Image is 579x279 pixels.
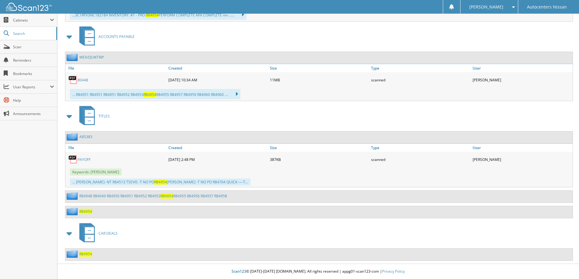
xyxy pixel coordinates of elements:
a: 80448 [78,77,88,83]
a: File [65,64,167,72]
a: R84954 [79,251,92,257]
div: scanned [370,153,471,165]
div: [DATE] 10:34 AM [167,74,268,86]
div: [PERSON_NAME] [471,74,573,86]
a: R84948 R84949 R84950 R84951 R84952 R84953R84954R84955 R84956 R84957 R84958 [79,193,227,199]
span: Autocenters Nissan [527,5,567,9]
span: R84954 [160,193,173,199]
iframe: Chat Widget [549,250,579,279]
img: PDF.png [68,75,78,84]
img: folder2.png [67,208,79,215]
a: Created [167,144,268,152]
a: User [471,64,573,72]
span: Reminders [13,58,54,63]
span: Help [13,98,54,103]
a: Created [167,64,268,72]
a: Size [268,64,370,72]
a: WEX/QUIKTRIP [79,55,104,60]
div: ... R84951 R84951 R84951 R84952 R84953 R84955 R84957 R84959 R84960 R84960 .... [70,89,240,99]
div: ... [PERSON_NAME]- NT R84513 TSEVIS -T NO PO [PERSON_NAME] -T NO PO R84704 QUICK —-T... [70,179,250,185]
span: TITLES [98,114,110,119]
img: PDF.png [68,155,78,164]
div: © [DATE]-[DATE] [DOMAIN_NAME]. All rights reserved | appg01-scan123-com | [57,264,579,279]
span: Announcements [13,111,54,116]
a: A85383 [79,134,92,139]
span: Search [13,31,53,36]
a: PAYOFF [78,157,91,162]
span: User Reports [13,84,50,90]
img: scan123-logo-white.svg [6,3,52,11]
span: R84954 [154,179,167,185]
a: Type [370,144,471,152]
a: Size [268,144,370,152]
div: 387KB [268,153,370,165]
span: CAR DEALS [98,231,118,236]
img: folder2.png [67,192,79,200]
div: scanned [370,74,471,86]
div: [PERSON_NAME] [471,153,573,165]
a: R84954 [79,209,92,214]
a: User [471,144,573,152]
span: Bookmarks [13,71,54,76]
a: Privacy Policy [382,269,405,274]
a: TITLES [76,104,110,128]
span: Keywords: [PERSON_NAME] [70,168,122,175]
span: ACCOUNTS PAYABLE [98,34,135,39]
span: Cabinets [13,18,50,23]
span: [PERSON_NAME] [469,5,503,9]
span: R84954 [146,12,159,18]
span: R84954 [143,92,156,97]
div: ...3C1RFV3NC182184 INVENTORY: #1 - PRO: PERFORM COMPLETE MVI COMPLETE mv ...... [70,9,246,20]
a: CAR DEALS [76,221,118,245]
a: Type [370,64,471,72]
img: folder2.png [67,53,79,61]
div: 11MB [268,74,370,86]
a: File [65,144,167,152]
span: Scan [13,44,54,49]
img: folder2.png [67,133,79,141]
img: folder2.png [67,250,79,258]
div: [DATE] 2:48 PM [167,153,268,165]
span: Scan123 [232,269,246,274]
a: ACCOUNTS PAYABLE [76,25,135,49]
